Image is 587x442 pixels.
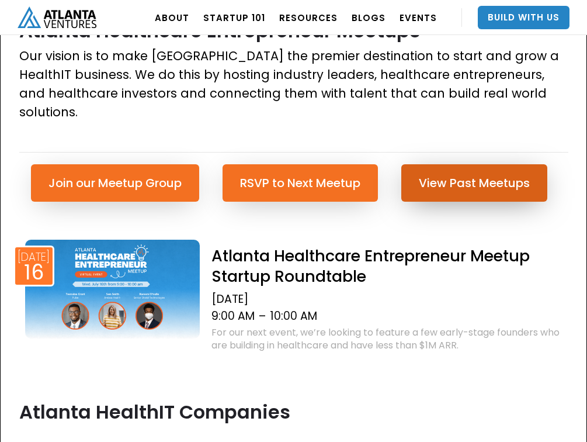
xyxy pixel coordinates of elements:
[31,164,199,202] a: Join our Meetup Group
[155,1,189,34] a: ABOUT
[18,251,50,263] div: [DATE]
[400,1,437,34] a: EVENTS
[279,1,338,34] a: RESOURCES
[203,1,265,34] a: Startup 101
[211,326,568,352] div: For our next event, we’re looking to feature a few early-stage founders who are building in healt...
[19,47,568,122] p: Our vision is to make [GEOGRAPHIC_DATA] the premier destination to start and grow a HealthIT busi...
[211,309,255,323] div: 9:00 AM
[478,6,569,29] a: Build With Us
[25,240,200,339] img: Event thumb
[19,20,568,41] h2: Atlanta Healthcare Entrepreneur Meetups
[401,164,547,202] a: View Past Meetups
[211,246,568,286] h2: Atlanta Healthcare Entrepreneur Meetup Startup Roundtable
[211,292,568,306] div: [DATE]
[19,237,568,355] a: Event thumb[DATE]16Atlanta Healthcare Entrepreneur Meetup Startup Roundtable[DATE]9:00 AM–10:00 A...
[24,264,44,281] div: 16
[19,402,568,422] h2: Atlanta HealthIT Companies
[352,1,385,34] a: BLOGS
[19,127,568,146] p: ‍
[223,164,378,202] a: RSVP to Next Meetup
[259,309,266,323] div: –
[270,309,317,323] div: 10:00 AM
